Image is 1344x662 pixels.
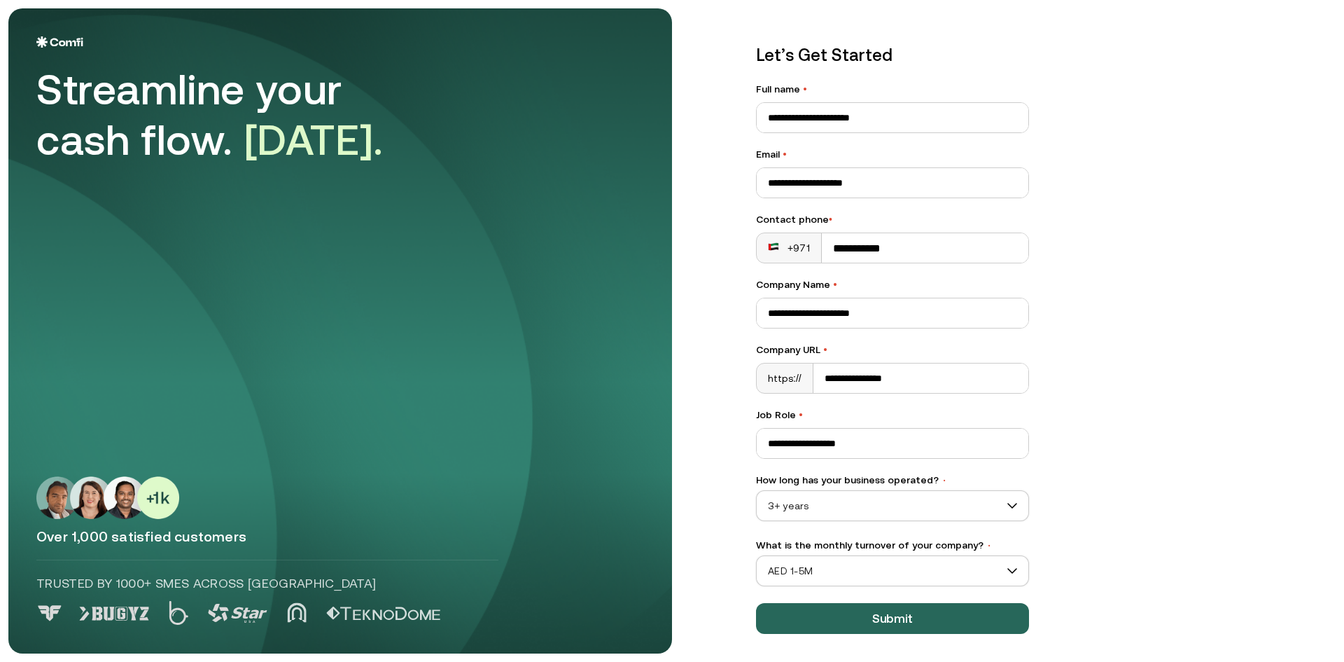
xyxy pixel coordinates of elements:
img: Logo [36,36,83,48]
img: Logo 3 [208,604,267,623]
span: • [783,149,787,160]
p: Trusted by 1000+ SMEs across [GEOGRAPHIC_DATA] [36,574,498,593]
span: • [941,476,947,485]
span: 3+ years [757,495,1028,516]
label: Company Name [756,277,1029,292]
label: Company URL [756,343,1029,357]
span: • [986,541,992,551]
span: • [799,409,803,420]
p: Over 1,000 satisfied customers [36,527,644,546]
span: • [829,214,832,225]
span: • [803,83,807,95]
span: AED 1-5M [757,560,1028,581]
label: How long has your business operated? [756,473,1029,488]
span: [DATE]. [244,116,384,164]
label: Full name [756,82,1029,97]
span: • [833,279,837,290]
button: Submit [756,603,1029,634]
label: What is the monthly turnover of your company? [756,538,1029,553]
img: Logo 1 [79,607,149,621]
img: Logo 2 [169,601,188,625]
p: Let’s Get Started [756,43,1029,68]
label: Email [756,147,1029,162]
label: Job Role [756,408,1029,422]
span: • [823,344,827,355]
img: Logo 4 [287,602,307,623]
img: Logo 0 [36,605,63,621]
div: https:// [757,364,813,393]
div: Streamline your cash flow. [36,64,428,165]
div: +971 [768,241,810,255]
img: Logo 5 [326,607,440,621]
div: Contact phone [756,212,1029,227]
